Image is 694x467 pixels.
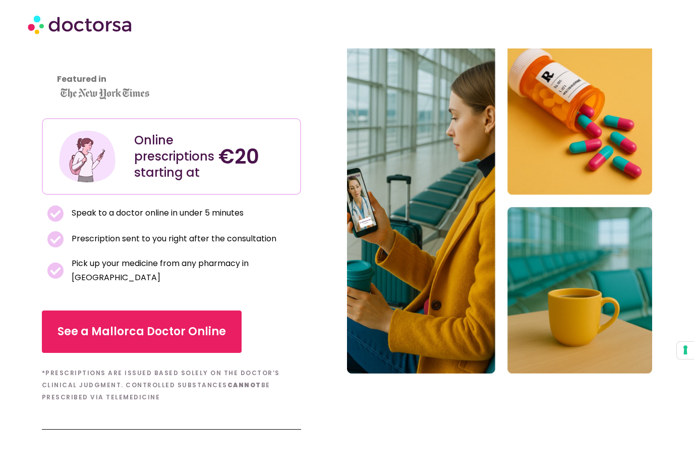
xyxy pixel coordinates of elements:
span: Pick up your medicine from any pharmacy in [GEOGRAPHIC_DATA] [69,256,296,285]
button: Your consent preferences for tracking technologies [677,342,694,359]
b: cannot [227,381,261,389]
span: See a Mallorca Doctor Online [57,324,226,340]
span: Prescription sent to you right after the consultation [69,232,276,246]
span: Speak to a doctor online in under 5 minutes [69,206,244,220]
strong: Featured in [57,73,106,85]
img: Online Doctor in Mallorca [347,28,652,374]
img: Illustration depicting a young woman in a casual outfit, engaged with her smartphone. She has a p... [57,127,117,186]
div: Online prescriptions starting at [134,132,208,181]
iframe: Customer reviews powered by Trustpilot [47,53,198,65]
iframe: Customer reviews powered by Trustpilot [47,65,297,77]
h4: €20 [218,144,293,169]
h6: *Prescriptions are issued based solely on the doctor’s clinical judgment. Controlled substances b... [42,367,302,403]
a: See a Mallorca Doctor Online [42,310,242,353]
